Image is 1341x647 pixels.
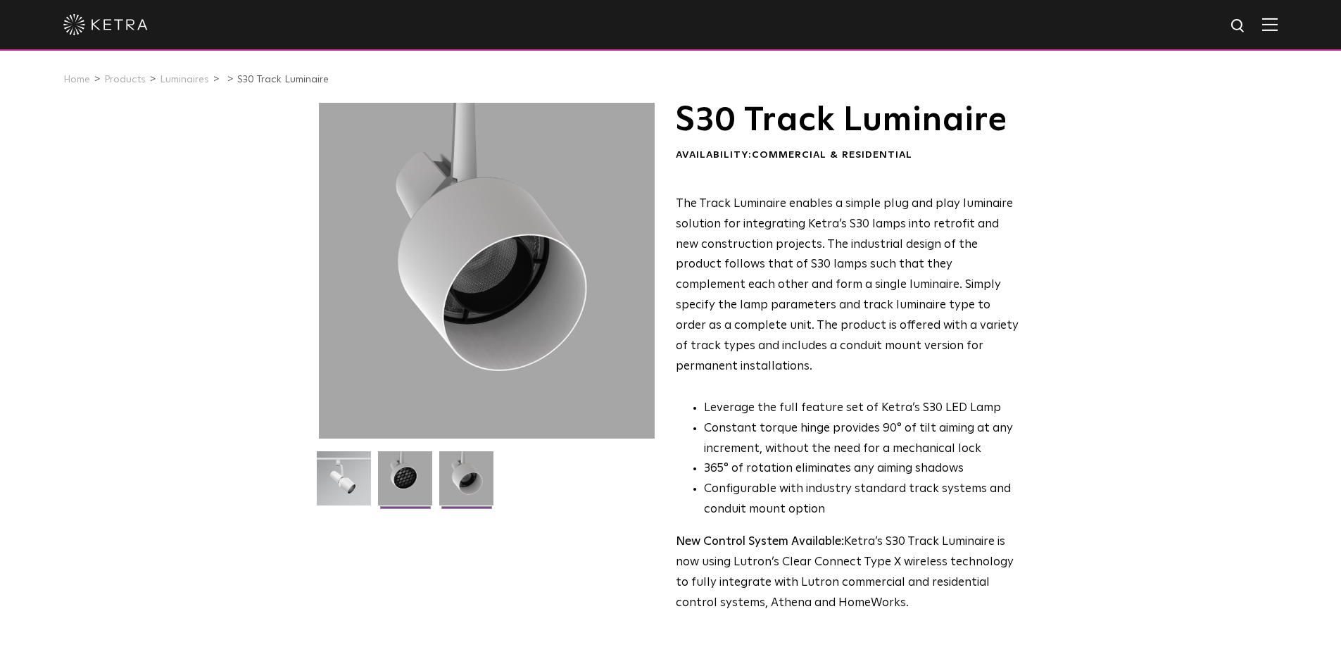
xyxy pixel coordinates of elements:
[317,451,371,516] img: S30-Track-Luminaire-2021-Web-Square
[237,75,329,84] a: S30 Track Luminaire
[104,75,146,84] a: Products
[752,150,912,160] span: Commercial & Residential
[676,103,1019,138] h1: S30 Track Luminaire
[704,459,1019,479] li: 365° of rotation eliminates any aiming shadows
[63,14,148,35] img: ketra-logo-2019-white
[1262,18,1278,31] img: Hamburger%20Nav.svg
[704,419,1019,460] li: Constant torque hinge provides 90° of tilt aiming at any increment, without the need for a mechan...
[704,398,1019,419] li: Leverage the full feature set of Ketra’s S30 LED Lamp
[1230,18,1247,35] img: search icon
[704,479,1019,520] li: Configurable with industry standard track systems and conduit mount option
[160,75,209,84] a: Luminaires
[63,75,90,84] a: Home
[378,451,432,516] img: 3b1b0dc7630e9da69e6b
[439,451,493,516] img: 9e3d97bd0cf938513d6e
[676,532,1019,614] p: Ketra’s S30 Track Luminaire is now using Lutron’s Clear Connect Type X wireless technology to ful...
[676,149,1019,163] div: Availability:
[676,536,844,548] strong: New Control System Available:
[676,198,1019,372] span: The Track Luminaire enables a simple plug and play luminaire solution for integrating Ketra’s S30...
